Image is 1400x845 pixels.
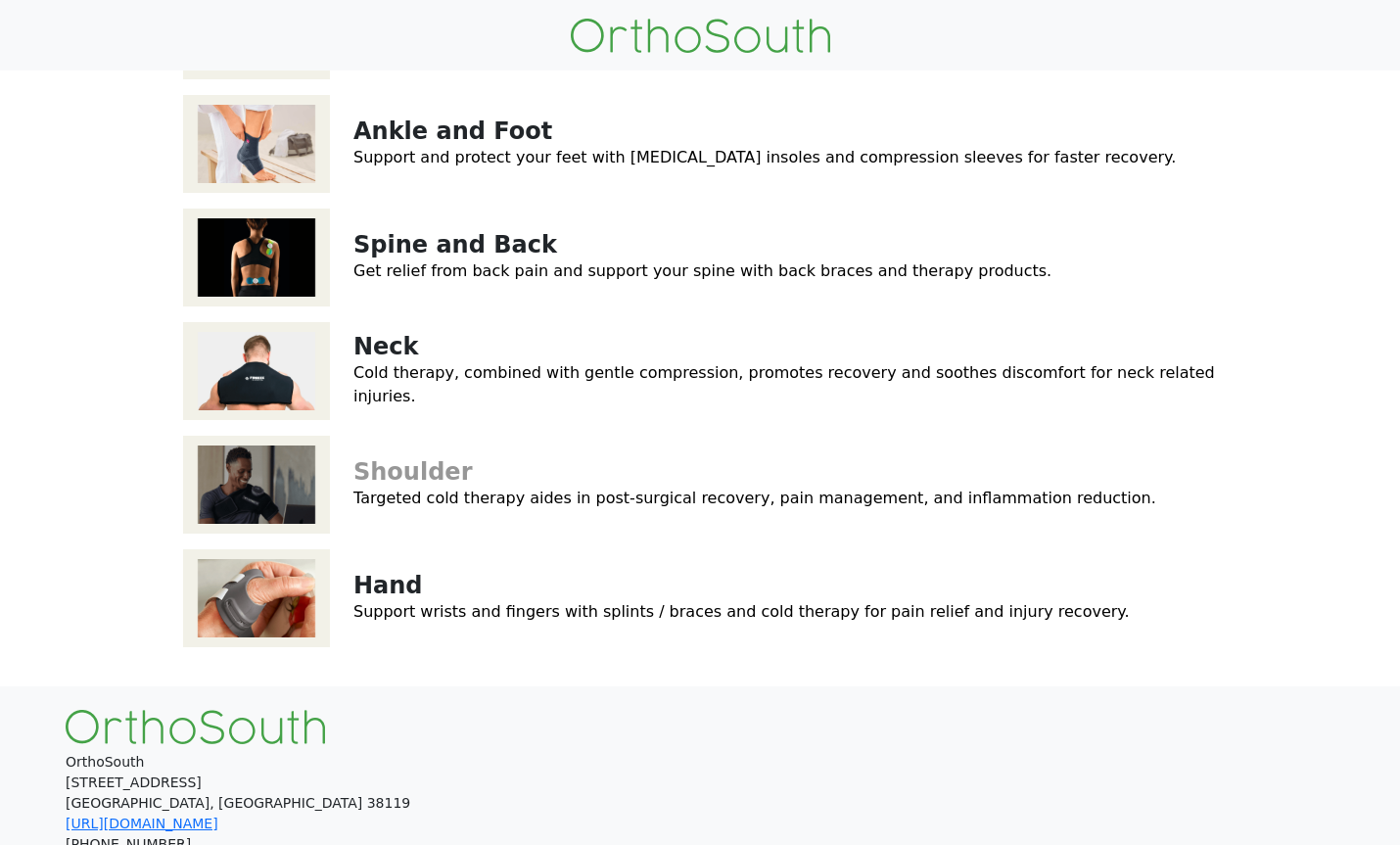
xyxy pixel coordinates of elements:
a: Get relief from back pain and support your spine with back braces and therapy products. [353,261,1051,280]
img: Spine and Back [183,209,330,306]
img: OrthoSouth [571,19,830,53]
img: OrthoSouth [66,710,325,744]
a: Support and protect your feet with [MEDICAL_DATA] insoles and compression sleeves for faster reco... [353,148,1176,166]
img: Hand [183,549,330,647]
a: Ankle and Foot [353,117,552,145]
a: Targeted cold therapy aides in post-surgical recovery, pain management, and inflammation reduction. [353,489,1156,507]
a: Neck [353,333,419,360]
img: Shoulder [183,436,330,534]
img: Neck [183,322,330,420]
a: Hand [353,572,423,599]
a: Spine and Back [353,231,557,258]
a: Shoulder [353,458,472,486]
a: Cold therapy, combined with gentle compression, promotes recovery and soothes discomfort for neck... [353,363,1215,405]
a: [URL][DOMAIN_NAME] [66,816,218,831]
img: Ankle and Foot [183,95,330,193]
a: Support wrists and fingers with splints / braces and cold therapy for pain relief and injury reco... [353,602,1130,621]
